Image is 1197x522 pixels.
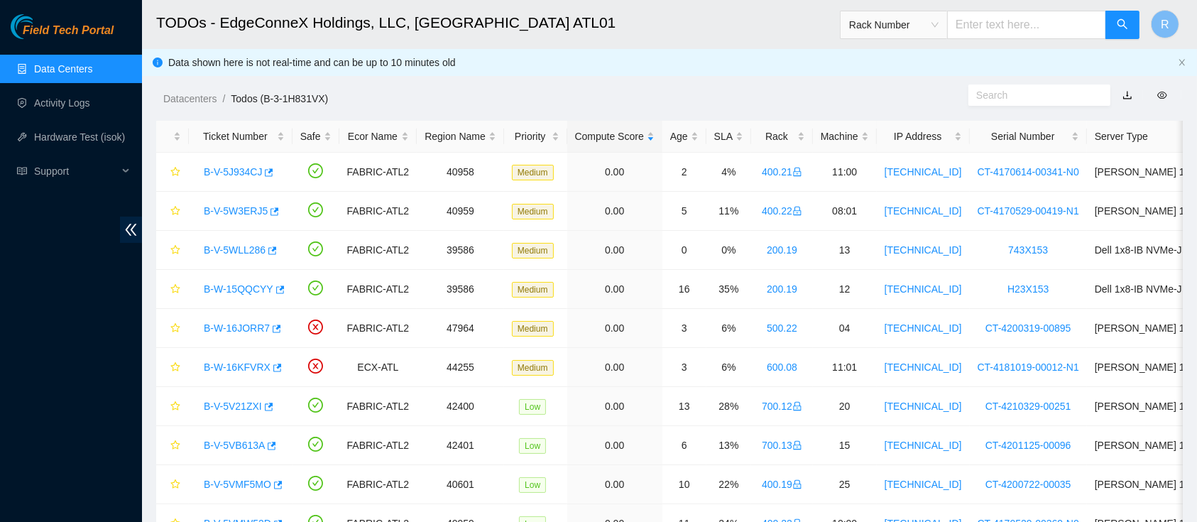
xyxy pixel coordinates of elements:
td: 0.00 [567,309,662,348]
td: 0.00 [567,465,662,504]
a: Todos (B-3-1H831VX) [231,93,328,104]
span: Low [519,399,546,415]
td: FABRIC-ATL2 [339,309,417,348]
span: check-circle [308,476,323,491]
span: star [170,440,180,452]
span: check-circle [308,398,323,413]
td: 0.00 [567,348,662,387]
button: star [164,356,181,379]
td: 42400 [417,387,504,426]
a: [TECHNICAL_ID] [885,440,962,451]
a: H23X153 [1007,283,1049,295]
img: Akamai Technologies [11,14,72,39]
td: FABRIC-ATL2 [339,231,417,270]
span: check-circle [308,281,323,295]
td: 04 [813,309,877,348]
td: ECX-ATL [339,348,417,387]
a: [TECHNICAL_ID] [885,283,962,295]
a: 600.08 [767,361,797,373]
span: check-circle [308,241,323,256]
a: B-W-16KFVRX [204,361,270,373]
span: star [170,362,180,374]
td: 6% [706,309,751,348]
span: Rack Number [849,14,939,36]
span: lock [792,479,802,489]
input: Search [976,87,1091,103]
td: 40958 [417,153,504,192]
a: 700.13lock [762,440,802,451]
a: CT-4181019-00012-N1 [978,361,1079,373]
td: 11:00 [813,153,877,192]
span: lock [792,440,802,450]
a: B-V-5V21ZXI [204,401,262,412]
button: star [164,434,181,457]
td: 0.00 [567,231,662,270]
a: [TECHNICAL_ID] [885,322,962,334]
span: star [170,323,180,335]
a: download [1122,89,1132,101]
a: CT-4170614-00341-N0 [978,166,1079,178]
button: star [164,317,181,339]
button: close [1178,58,1186,67]
span: search [1117,18,1128,32]
a: Datacenters [163,93,217,104]
span: Field Tech Portal [23,24,114,38]
td: 5 [662,192,706,231]
span: Support [34,157,118,185]
span: Low [519,438,546,454]
a: 743X153 [1008,244,1048,256]
span: close-circle [308,320,323,335]
span: Medium [512,243,554,259]
td: 3 [662,348,706,387]
td: 40601 [417,465,504,504]
a: 200.19 [767,244,797,256]
a: [TECHNICAL_ID] [885,166,962,178]
span: star [170,206,180,217]
span: check-circle [308,163,323,178]
td: 13 [813,231,877,270]
a: B-V-5WLL286 [204,244,266,256]
a: B-V-5J934CJ [204,166,262,178]
span: star [170,479,180,491]
a: B-W-15QQCYY [204,283,273,295]
a: Data Centers [34,63,92,75]
span: Medium [512,204,554,219]
span: R [1161,16,1169,33]
td: 3 [662,309,706,348]
td: 11:01 [813,348,877,387]
button: search [1105,11,1139,39]
a: 200.19 [767,283,797,295]
a: [TECHNICAL_ID] [885,361,962,373]
span: read [17,166,27,176]
a: Hardware Test (isok) [34,131,125,143]
span: star [170,167,180,178]
td: 39586 [417,270,504,309]
td: 39586 [417,231,504,270]
td: 4% [706,153,751,192]
td: FABRIC-ATL2 [339,192,417,231]
td: 0% [706,231,751,270]
span: eye [1157,90,1167,100]
td: 25 [813,465,877,504]
td: FABRIC-ATL2 [339,270,417,309]
a: [TECHNICAL_ID] [885,244,962,256]
span: double-left [120,217,142,243]
a: CT-4201125-00096 [985,440,1071,451]
td: 28% [706,387,751,426]
button: star [164,239,181,261]
span: check-circle [308,437,323,452]
button: star [164,200,181,222]
td: 22% [706,465,751,504]
a: Activity Logs [34,97,90,109]
button: star [164,473,181,496]
button: R [1151,10,1179,38]
td: 08:01 [813,192,877,231]
td: 15 [813,426,877,465]
td: 6% [706,348,751,387]
a: B-W-16JORR7 [204,322,270,334]
a: 400.19lock [762,479,802,490]
span: Medium [512,282,554,298]
span: / [222,93,225,104]
span: lock [792,167,802,177]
